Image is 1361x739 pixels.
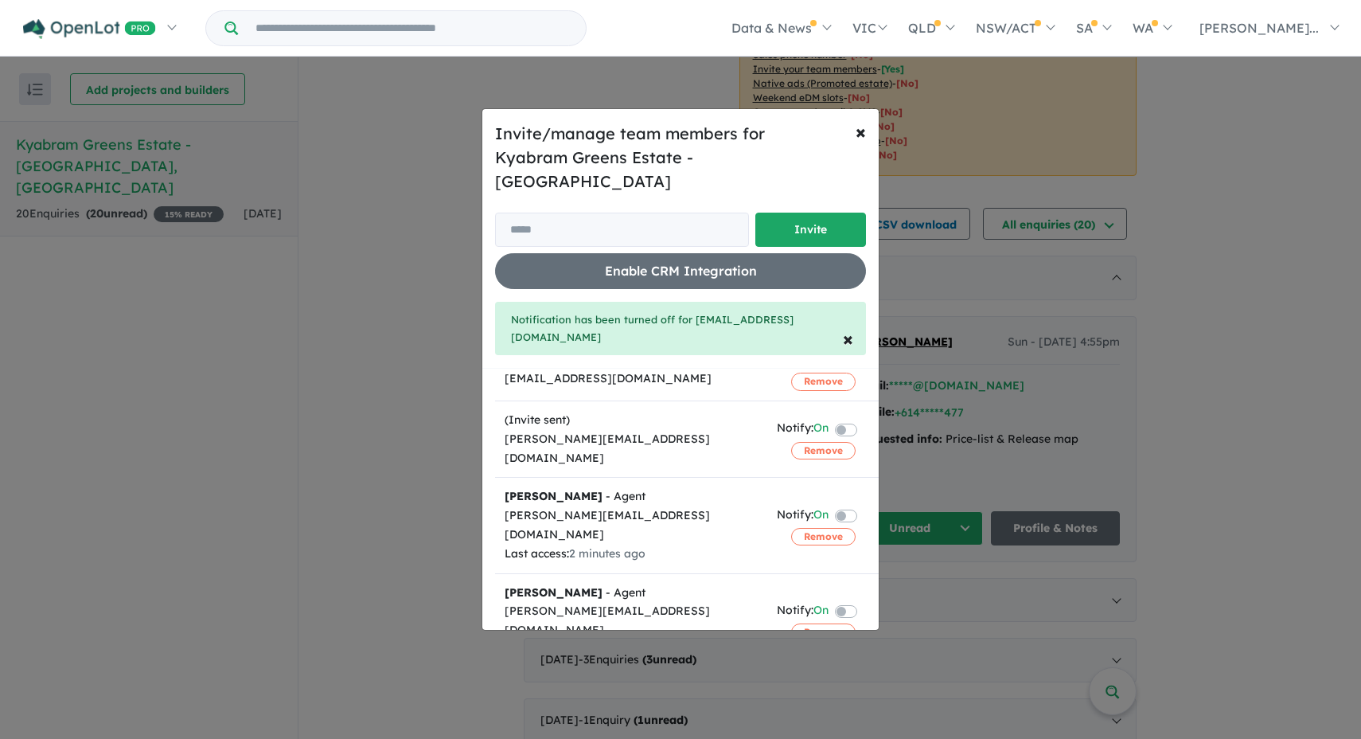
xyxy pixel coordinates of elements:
[791,373,856,390] button: Remove
[755,213,866,247] button: Invite
[505,506,758,545] div: [PERSON_NAME][EMAIL_ADDRESS][DOMAIN_NAME]
[813,506,829,527] span: On
[495,253,866,289] button: Enable CRM Integration
[495,302,866,356] div: Notification has been turned off for [EMAIL_ADDRESS][DOMAIN_NAME]
[856,119,866,143] span: ×
[505,545,758,564] div: Last access:
[505,430,758,468] div: [PERSON_NAME][EMAIL_ADDRESS][DOMAIN_NAME]
[791,442,856,459] button: Remove
[813,601,829,623] span: On
[777,601,829,623] div: Notify:
[1199,20,1319,36] span: [PERSON_NAME]...
[505,487,758,506] div: - Agent
[569,546,645,561] span: 2 minutes ago
[505,411,758,430] div: (Invite sent)
[505,489,603,503] strong: [PERSON_NAME]
[843,326,853,350] span: ×
[791,528,856,545] button: Remove
[791,624,856,641] button: Remove
[495,122,866,194] h5: Invite/manage team members for Kyabram Greens Estate - [GEOGRAPHIC_DATA]
[505,584,758,603] div: - Agent
[505,585,603,600] strong: [PERSON_NAME]
[777,506,829,527] div: Notify:
[23,19,156,39] img: Openlot PRO Logo White
[241,11,583,45] input: Try estate name, suburb, builder or developer
[830,316,866,361] button: Close
[505,369,758,389] div: [EMAIL_ADDRESS][DOMAIN_NAME]
[505,602,758,640] div: [PERSON_NAME][EMAIL_ADDRESS][DOMAIN_NAME]
[777,419,829,440] div: Notify:
[813,419,829,440] span: On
